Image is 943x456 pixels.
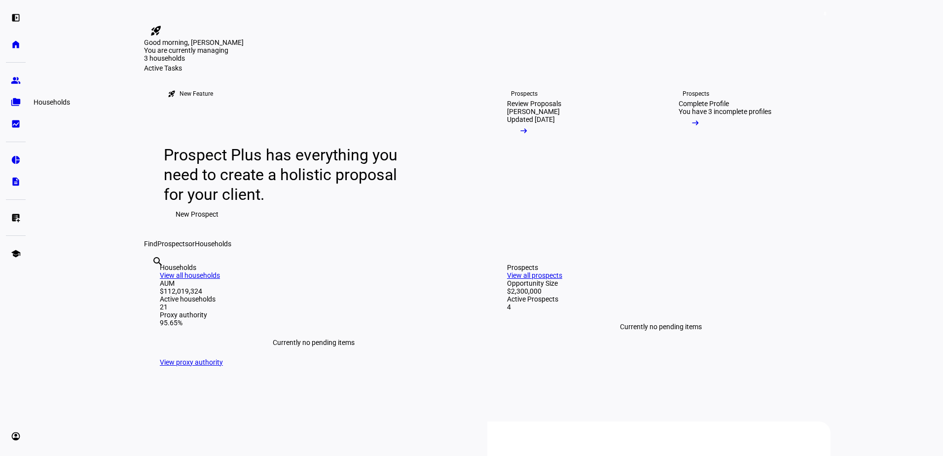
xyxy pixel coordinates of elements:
[507,271,562,279] a: View all prospects
[507,279,815,287] div: Opportunity Size
[168,90,176,98] mat-icon: rocket_launch
[507,115,555,123] div: Updated [DATE]
[507,303,815,311] div: 4
[157,240,188,248] span: Prospects
[6,172,26,191] a: description
[821,10,829,18] span: 8
[11,155,21,165] eth-mat-symbol: pie_chart
[160,358,223,366] a: View proxy authority
[11,431,21,441] eth-mat-symbol: account_circle
[164,204,230,224] button: New Prospect
[11,39,21,49] eth-mat-symbol: home
[11,213,21,223] eth-mat-symbol: list_alt_add
[6,150,26,170] a: pie_chart
[507,295,815,303] div: Active Prospects
[160,311,468,319] div: Proxy authority
[160,264,468,271] div: Households
[160,287,468,295] div: $112,019,324
[144,240,831,248] div: Find or
[176,204,218,224] span: New Prospect
[160,319,468,327] div: 95.65%
[11,119,21,129] eth-mat-symbol: bid_landscape
[195,240,231,248] span: Households
[507,287,815,295] div: $2,300,000
[6,92,26,112] a: folder_copy
[6,114,26,134] a: bid_landscape
[150,25,162,37] mat-icon: rocket_launch
[507,100,561,108] div: Review Proposals
[507,264,815,271] div: Prospects
[663,72,827,240] a: ProspectsComplete ProfileYou have 3 incomplete profiles
[144,64,831,72] div: Active Tasks
[507,108,560,115] div: [PERSON_NAME]
[144,54,243,64] div: 3 households
[11,13,21,23] eth-mat-symbol: left_panel_open
[144,46,228,54] span: You are currently managing
[160,295,468,303] div: Active households
[679,100,729,108] div: Complete Profile
[152,256,164,267] mat-icon: search
[180,90,213,98] div: New Feature
[491,72,655,240] a: ProspectsReview Proposals[PERSON_NAME]Updated [DATE]
[683,90,709,98] div: Prospects
[30,96,74,108] div: Households
[679,108,771,115] div: You have 3 incomplete profiles
[160,327,468,358] div: Currently no pending items
[11,76,21,85] eth-mat-symbol: group
[160,271,220,279] a: View all households
[511,90,538,98] div: Prospects
[160,303,468,311] div: 21
[6,71,26,90] a: group
[160,279,468,287] div: AUM
[164,145,407,204] div: Prospect Plus has everything you need to create a holistic proposal for your client.
[6,35,26,54] a: home
[152,269,154,281] input: Enter name of prospect or household
[11,97,21,107] eth-mat-symbol: folder_copy
[11,249,21,259] eth-mat-symbol: school
[507,311,815,342] div: Currently no pending items
[519,126,529,136] mat-icon: arrow_right_alt
[144,38,831,46] div: Good morning, [PERSON_NAME]
[11,177,21,187] eth-mat-symbol: description
[690,118,700,128] mat-icon: arrow_right_alt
